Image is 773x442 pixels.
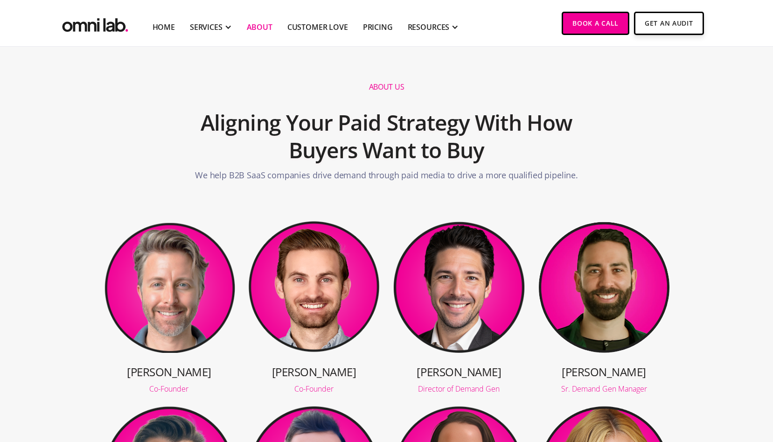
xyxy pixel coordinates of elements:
[153,21,175,33] a: Home
[369,82,404,92] h1: About us
[165,104,609,169] h2: Aligning Your Paid Strategy With How Buyers Want to Buy
[538,385,670,393] div: Sr. Demand Gen Manager
[60,12,130,35] a: home
[248,364,380,379] h3: [PERSON_NAME]
[562,12,629,35] a: Book a Call
[605,334,773,442] iframe: Chat Widget
[538,364,670,379] h3: [PERSON_NAME]
[248,385,380,393] div: Co-Founder
[103,385,236,393] div: Co-Founder
[60,12,130,35] img: Omni Lab: B2B SaaS Demand Generation Agency
[247,21,272,33] a: About
[287,21,348,33] a: Customer Love
[634,12,703,35] a: Get An Audit
[393,364,525,379] h3: [PERSON_NAME]
[408,21,450,33] div: RESOURCES
[103,364,236,379] h3: [PERSON_NAME]
[190,21,223,33] div: SERVICES
[393,385,525,393] div: Director of Demand Gen
[195,169,578,186] p: We help B2B SaaS companies drive demand through paid media to drive a more qualified pipeline.
[363,21,393,33] a: Pricing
